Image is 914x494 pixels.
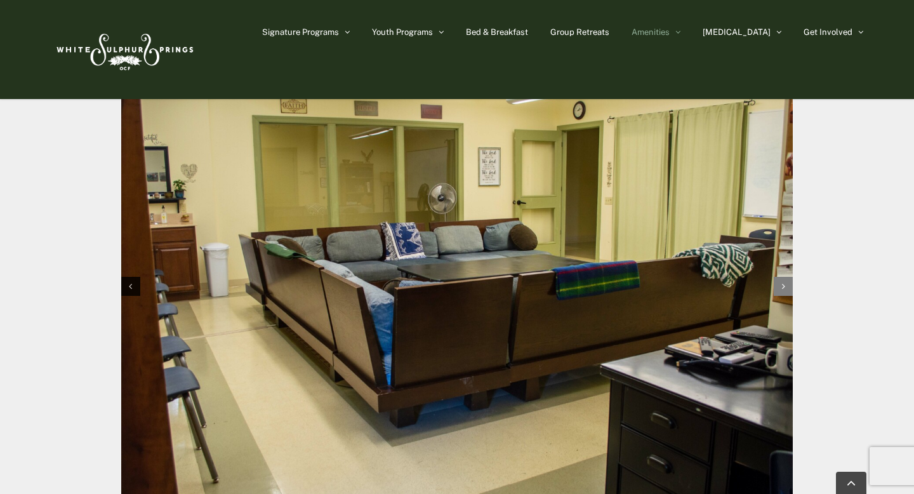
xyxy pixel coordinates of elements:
[804,28,852,36] span: Get Involved
[262,28,339,36] span: Signature Programs
[466,28,528,36] span: Bed & Breakfast
[632,28,670,36] span: Amenities
[51,20,197,79] img: White Sulphur Springs Logo
[372,28,433,36] span: Youth Programs
[703,28,771,36] span: [MEDICAL_DATA]
[774,277,793,296] div: Next slide
[121,277,140,296] div: Previous slide
[550,28,609,36] span: Group Retreats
